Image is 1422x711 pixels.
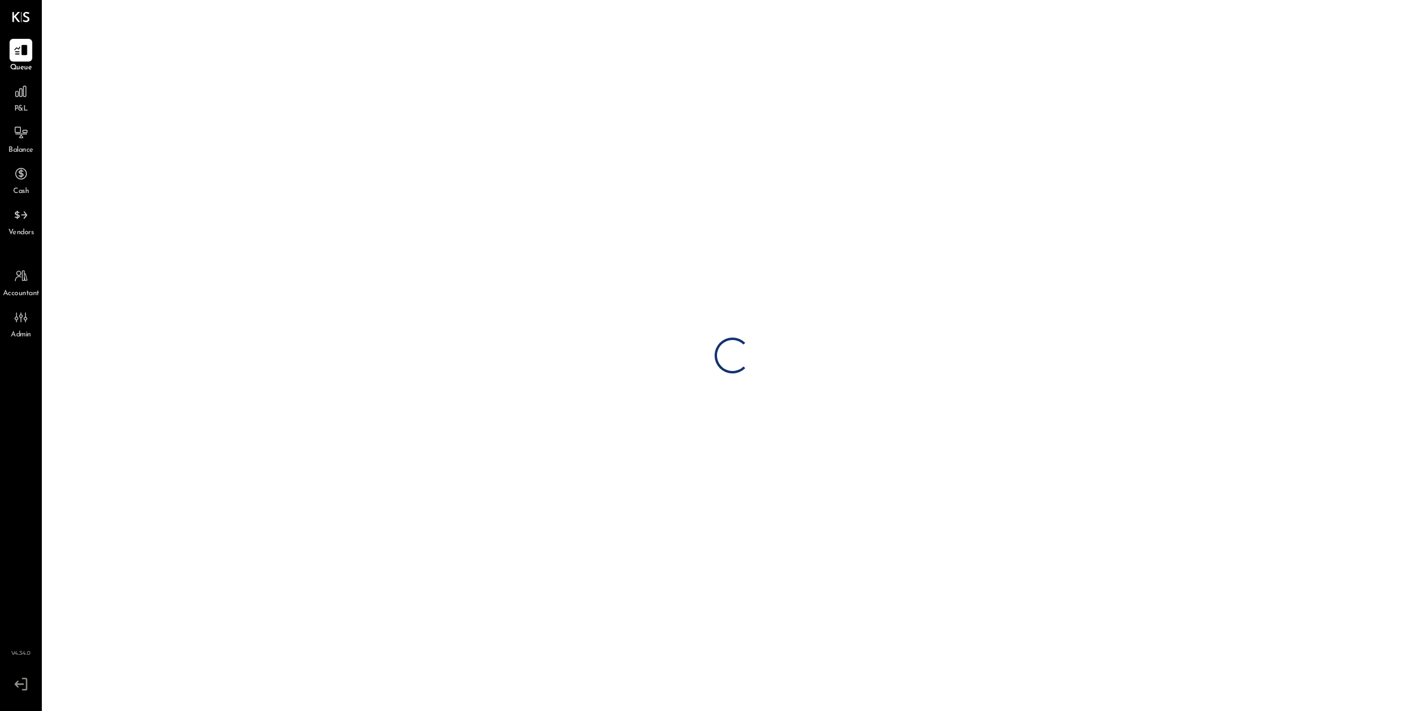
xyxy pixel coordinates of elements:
[1,39,41,73] a: Queue
[1,163,41,197] a: Cash
[1,204,41,238] a: Vendors
[3,289,39,299] span: Accountant
[8,228,34,238] span: Vendors
[1,265,41,299] a: Accountant
[1,80,41,115] a: P&L
[14,104,28,115] span: P&L
[1,121,41,156] a: Balance
[10,63,32,73] span: Queue
[1,306,41,341] a: Admin
[8,145,33,156] span: Balance
[13,186,29,197] span: Cash
[11,330,31,341] span: Admin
